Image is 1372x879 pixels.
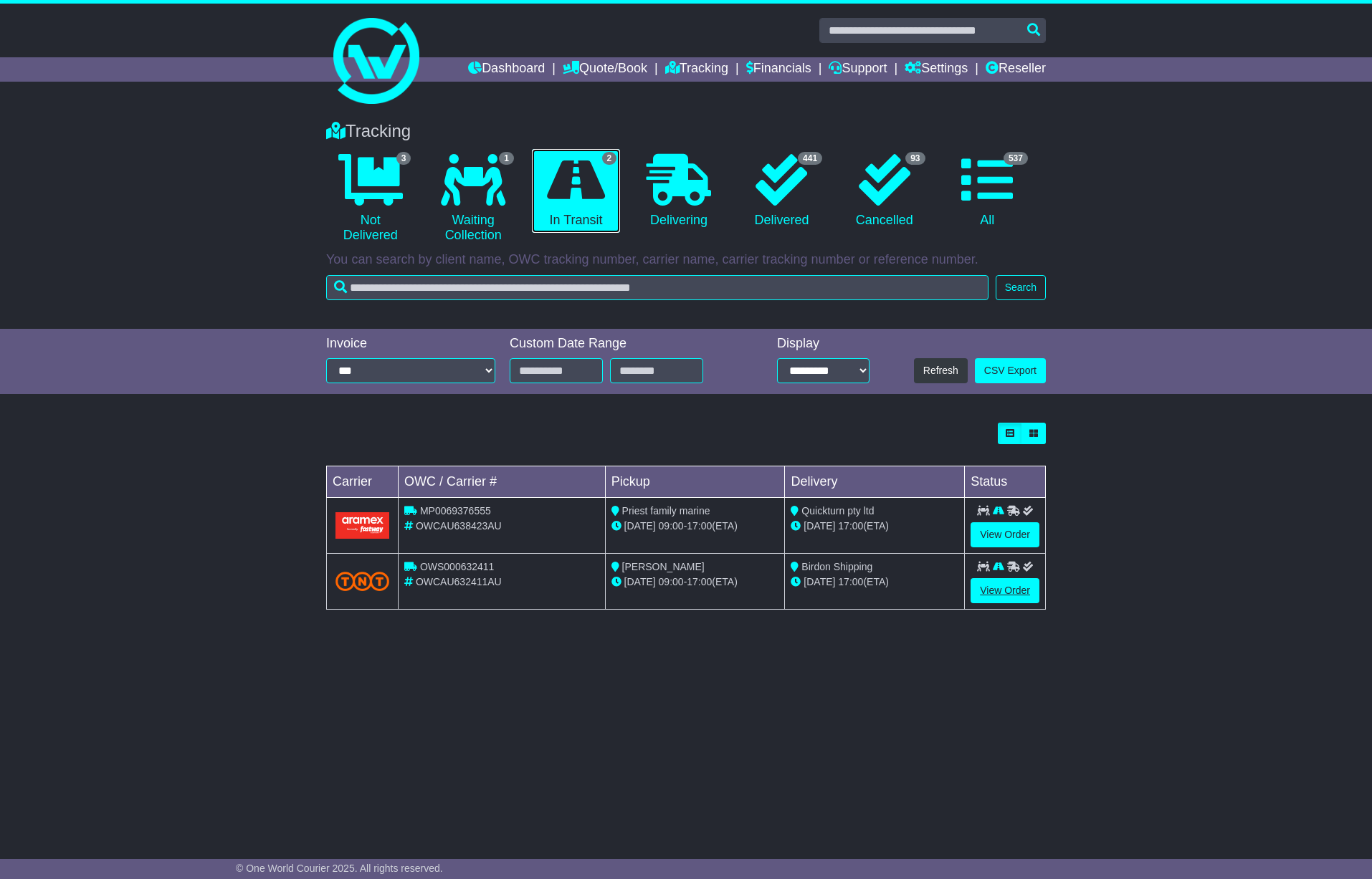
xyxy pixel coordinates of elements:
[327,466,399,498] td: Carrier
[840,149,928,234] a: 93 Cancelled
[777,336,870,352] div: Display
[905,152,925,165] span: 93
[971,578,1039,603] a: View Order
[838,576,863,587] span: 17:00
[687,520,712,532] span: 17:00
[236,863,443,874] span: © One World Courier 2025. All rights reserved.
[319,121,1053,142] div: Tracking
[1004,152,1028,165] span: 537
[659,576,684,587] span: 09:00
[611,519,779,534] div: - (ETA)
[326,336,495,352] div: Invoice
[804,520,835,532] span: [DATE]
[943,149,1032,234] a: 537 All
[624,576,656,587] span: [DATE]
[634,149,723,234] a: Delivering
[746,57,811,82] a: Financials
[791,575,958,590] div: (ETA)
[965,466,1046,498] td: Status
[429,149,517,249] a: 1 Waiting Collection
[468,57,545,82] a: Dashboard
[335,512,389,539] img: Aramex.png
[416,520,502,532] span: OWCAU638423AU
[622,561,705,572] span: [PERSON_NAME]
[602,152,617,165] span: 2
[605,466,785,498] td: Pickup
[420,505,491,517] span: MP0069376555
[326,149,414,249] a: 3 Not Delivered
[801,505,874,517] span: Quickturn pty ltd
[905,57,968,82] a: Settings
[532,149,620,234] a: 2 In Transit
[611,575,779,590] div: - (ETA)
[499,152,514,165] span: 1
[785,466,965,498] td: Delivery
[563,57,647,82] a: Quote/Book
[416,576,502,587] span: OWCAU632411AU
[996,275,1046,300] button: Search
[420,561,495,572] span: OWS000632411
[804,576,835,587] span: [DATE]
[986,57,1046,82] a: Reseller
[738,149,826,234] a: 441 Delivered
[665,57,728,82] a: Tracking
[510,336,740,352] div: Custom Date Range
[838,520,863,532] span: 17:00
[914,358,968,383] button: Refresh
[335,572,389,591] img: TNT_Domestic.png
[971,522,1039,547] a: View Order
[326,252,1046,268] p: You can search by client name, OWC tracking number, carrier name, carrier tracking number or refe...
[801,561,872,572] span: Birdon Shipping
[396,152,411,165] span: 3
[791,519,958,534] div: (ETA)
[624,520,656,532] span: [DATE]
[798,152,822,165] span: 441
[829,57,887,82] a: Support
[399,466,606,498] td: OWC / Carrier #
[687,576,712,587] span: 17:00
[659,520,684,532] span: 09:00
[622,505,710,517] span: Priest family marine
[975,358,1046,383] a: CSV Export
